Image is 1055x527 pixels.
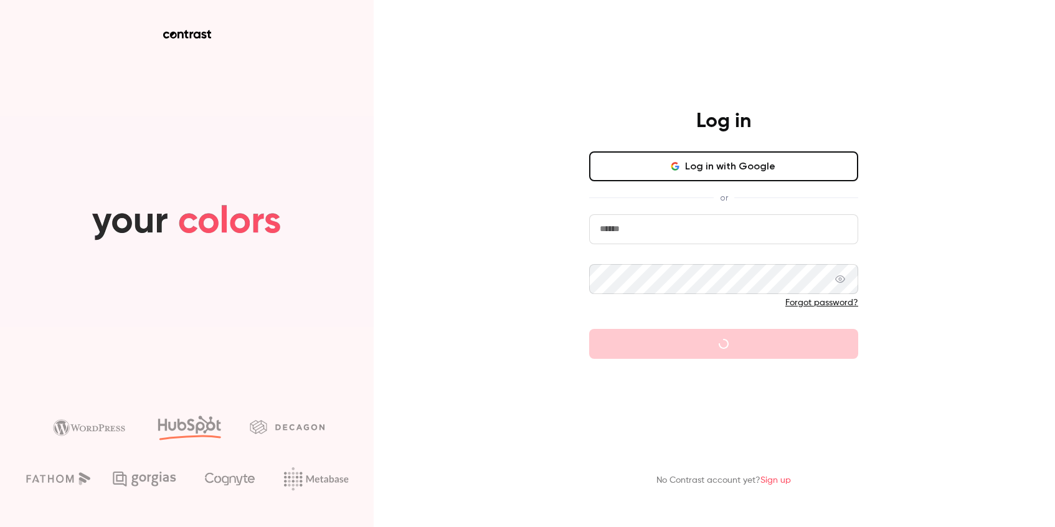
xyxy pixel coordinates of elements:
[656,474,791,487] p: No Contrast account yet?
[589,151,858,181] button: Log in with Google
[760,476,791,485] a: Sign up
[785,298,858,307] a: Forgot password?
[696,109,751,134] h4: Log in
[714,191,734,204] span: or
[250,420,324,434] img: decagon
